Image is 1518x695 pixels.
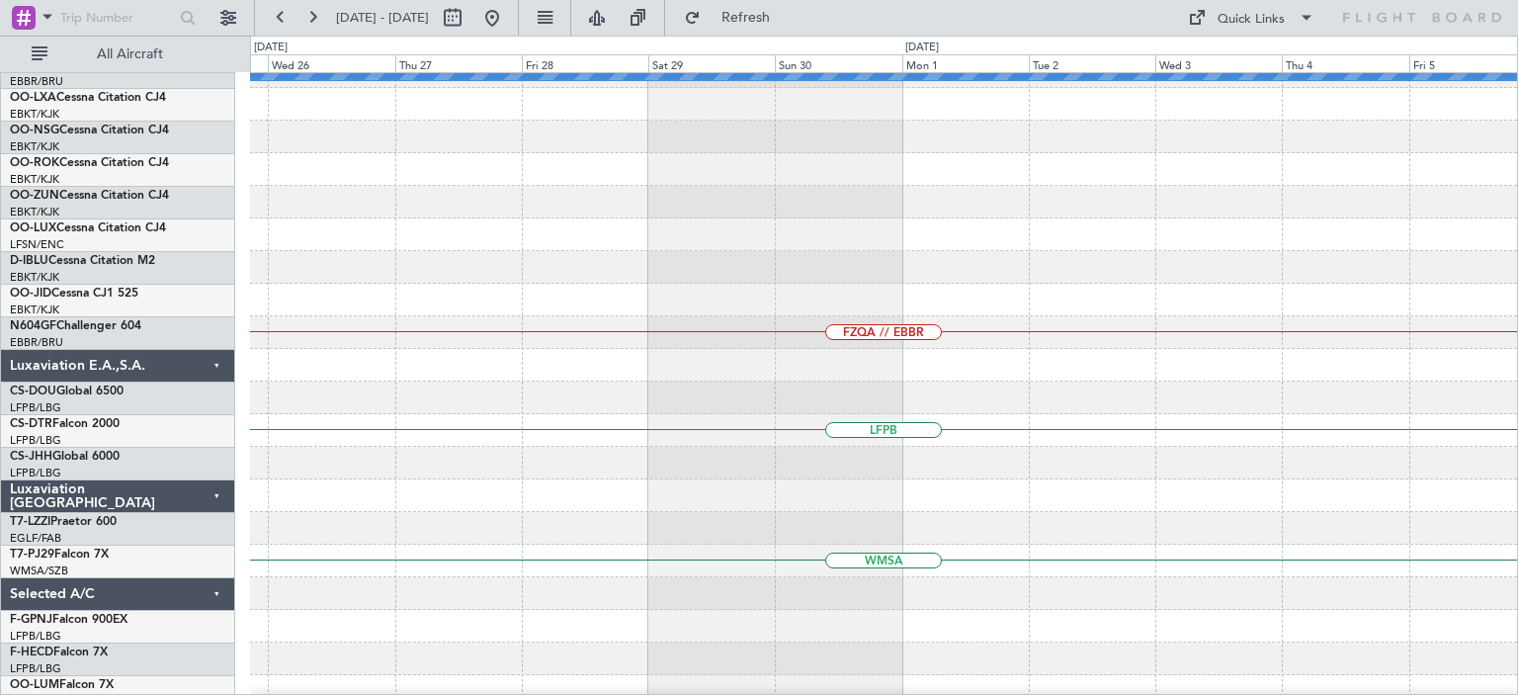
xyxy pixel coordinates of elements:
[10,237,64,252] a: LFSN/ENC
[10,679,114,691] a: OO-LUMFalcon 7X
[10,190,169,202] a: OO-ZUNCessna Citation CJ4
[10,647,53,658] span: F-HECD
[1155,54,1282,72] div: Wed 3
[522,54,648,72] div: Fri 28
[10,255,155,267] a: D-IBLUCessna Citation M2
[22,39,214,70] button: All Aircraft
[10,92,56,104] span: OO-LXA
[10,647,108,658] a: F-HECDFalcon 7X
[1029,54,1155,72] div: Tue 2
[905,40,939,56] div: [DATE]
[10,614,127,626] a: F-GPNJFalcon 900EX
[10,549,54,561] span: T7-PJ29
[10,320,141,332] a: N604GFChallenger 604
[648,54,775,72] div: Sat 29
[10,335,63,350] a: EBBR/BRU
[10,320,56,332] span: N604GF
[10,614,52,626] span: F-GPNJ
[10,270,59,285] a: EBKT/KJK
[10,107,59,122] a: EBKT/KJK
[902,54,1029,72] div: Mon 1
[10,400,61,415] a: LFPB/LBG
[705,11,788,25] span: Refresh
[10,418,120,430] a: CS-DTRFalcon 2000
[10,516,117,528] a: T7-LZZIPraetor 600
[10,222,166,234] a: OO-LUXCessna Citation CJ4
[10,386,56,397] span: CS-DOU
[10,205,59,219] a: EBKT/KJK
[10,386,124,397] a: CS-DOUGlobal 6500
[10,222,56,234] span: OO-LUX
[10,466,61,480] a: LFPB/LBG
[10,125,59,136] span: OO-NSG
[10,451,52,463] span: CS-JHH
[10,629,61,644] a: LFPB/LBG
[10,157,169,169] a: OO-ROKCessna Citation CJ4
[10,190,59,202] span: OO-ZUN
[395,54,522,72] div: Thu 27
[10,531,61,546] a: EGLF/FAB
[1282,54,1408,72] div: Thu 4
[10,125,169,136] a: OO-NSGCessna Citation CJ4
[10,74,63,89] a: EBBR/BRU
[10,139,59,154] a: EBKT/KJK
[10,418,52,430] span: CS-DTR
[10,255,48,267] span: D-IBLU
[675,2,794,34] button: Refresh
[336,9,429,27] span: [DATE] - [DATE]
[10,516,50,528] span: T7-LZZI
[10,433,61,448] a: LFPB/LBG
[60,3,174,33] input: Trip Number
[10,451,120,463] a: CS-JHHGlobal 6000
[10,288,138,300] a: OO-JIDCessna CJ1 525
[1178,2,1324,34] button: Quick Links
[775,54,901,72] div: Sun 30
[10,549,109,561] a: T7-PJ29Falcon 7X
[10,288,51,300] span: OO-JID
[268,54,394,72] div: Wed 26
[10,661,61,676] a: LFPB/LBG
[10,92,166,104] a: OO-LXACessna Citation CJ4
[10,172,59,187] a: EBKT/KJK
[51,47,209,61] span: All Aircraft
[10,157,59,169] span: OO-ROK
[10,679,59,691] span: OO-LUM
[10,564,68,578] a: WMSA/SZB
[1218,10,1285,30] div: Quick Links
[254,40,288,56] div: [DATE]
[10,303,59,317] a: EBKT/KJK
